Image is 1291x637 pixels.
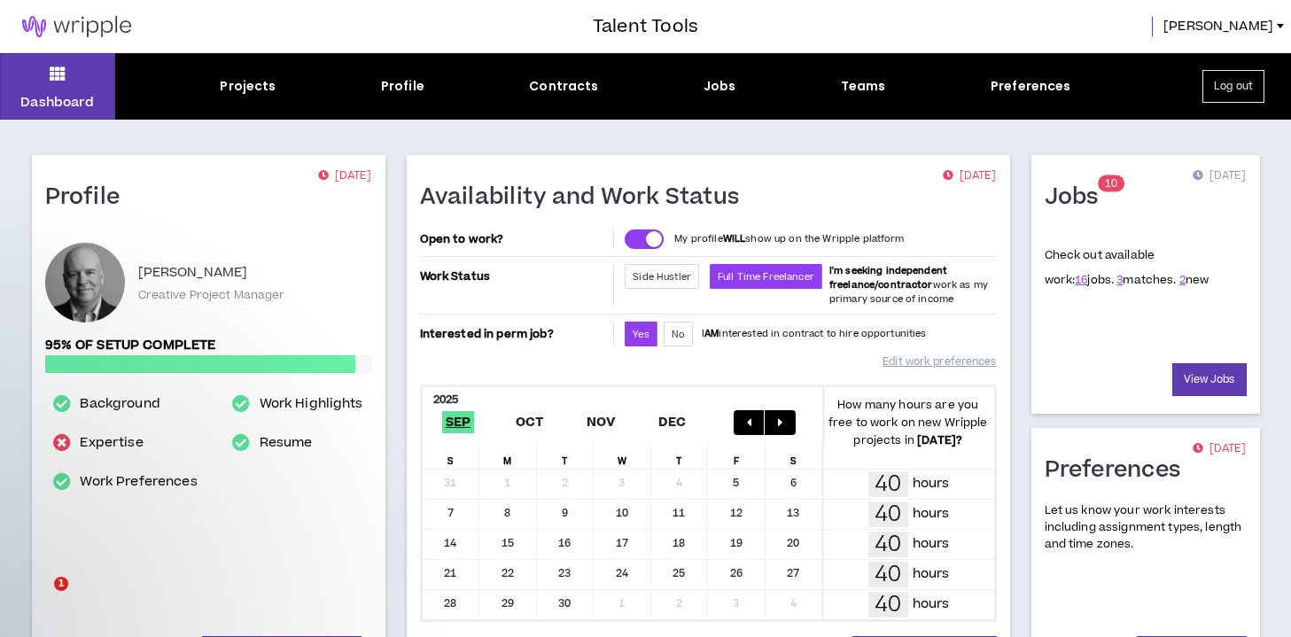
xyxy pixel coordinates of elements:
p: hours [913,504,950,524]
div: Profile [381,77,424,96]
p: Creative Project Manager [138,287,285,303]
div: Jobs [704,77,736,96]
div: Contracts [529,77,598,96]
span: Oct [512,411,548,433]
p: Let us know your work interests including assignment types, length and time zones. [1045,502,1247,554]
span: 1 [1105,176,1111,191]
p: [DATE] [1193,167,1246,185]
div: W [594,442,651,469]
div: Patrick S. [45,243,125,322]
span: Yes [633,328,649,341]
a: 3 [1116,272,1123,288]
div: S [423,442,480,469]
iframe: Intercom live chat [18,577,60,619]
span: new [1179,272,1209,288]
a: Expertise [80,432,143,454]
div: T [537,442,595,469]
p: hours [913,564,950,584]
h1: Profile [45,183,134,212]
p: How many hours are you free to work on new Wripple projects in [822,396,994,449]
h1: Jobs [1045,183,1112,212]
div: M [479,442,537,469]
span: No [672,328,685,341]
strong: WILL [723,232,746,245]
span: matches. [1116,272,1176,288]
p: I interested in contract to hire opportunities [702,327,927,341]
p: [PERSON_NAME] [138,262,248,284]
span: jobs. [1075,272,1114,288]
p: Check out available work: [1045,247,1209,288]
a: Resume [260,432,313,454]
p: [DATE] [943,167,996,185]
a: 16 [1075,272,1087,288]
button: Log out [1202,70,1264,103]
span: 1 [54,577,68,591]
sup: 10 [1098,175,1124,192]
span: [PERSON_NAME] [1163,17,1273,36]
p: [DATE] [318,167,371,185]
h1: Availability and Work Status [420,183,753,212]
h3: Talent Tools [593,13,698,40]
div: S [766,442,823,469]
div: Preferences [991,77,1071,96]
p: Interested in perm job? [420,322,611,346]
a: Work Highlights [260,393,363,415]
b: 2025 [433,392,459,408]
a: 2 [1179,272,1186,288]
div: Projects [220,77,276,96]
p: hours [913,534,950,554]
span: work as my primary source of income [829,264,988,306]
p: Work Status [420,264,611,289]
h1: Preferences [1045,456,1194,485]
iframe: Intercom notifications message [13,465,368,589]
a: Edit work preferences [883,346,996,377]
p: Dashboard [20,93,94,112]
p: Open to work? [420,232,611,246]
div: Teams [841,77,886,96]
b: I'm seeking independent freelance/contractor [829,264,947,291]
b: [DATE] ? [917,432,962,448]
span: Dec [655,411,690,433]
span: Sep [442,411,475,433]
span: 0 [1111,176,1117,191]
strong: AM [704,327,719,340]
p: 95% of setup complete [45,336,372,355]
span: Nov [583,411,619,433]
div: F [708,442,766,469]
span: Side Hustler [633,270,691,284]
a: Background [80,393,159,415]
p: hours [913,474,950,493]
a: View Jobs [1172,363,1247,396]
p: hours [913,594,950,614]
p: [DATE] [1193,440,1246,458]
p: My profile show up on the Wripple platform [674,232,904,246]
div: T [651,442,709,469]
